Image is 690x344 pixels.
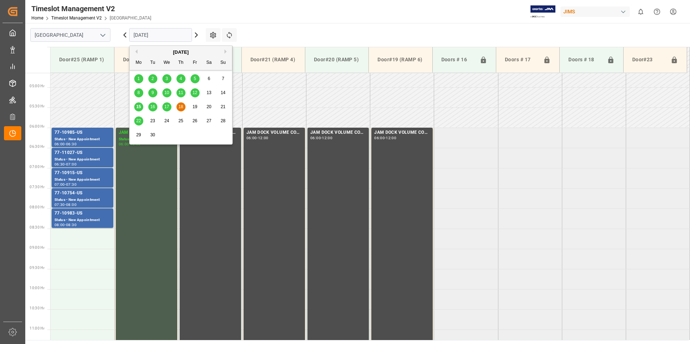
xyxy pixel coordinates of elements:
[30,225,44,229] span: 08:30 Hr
[438,53,477,67] div: Doors # 16
[134,131,143,140] div: Choose Monday, September 29th, 2025
[560,5,633,18] button: JIMS
[65,203,66,206] div: -
[119,142,129,146] div: 06:00
[136,132,141,137] span: 29
[205,116,214,125] div: Choose Saturday, September 27th, 2025
[310,129,366,136] div: JAM DOCK VOLUME CONTROL
[560,6,630,17] div: JIMS
[176,58,185,67] div: Th
[150,132,155,137] span: 30
[54,197,110,203] div: Status - New Appointment
[54,142,65,146] div: 06:00
[220,104,225,109] span: 21
[54,223,65,226] div: 08:00
[374,136,385,140] div: 06:00
[134,102,143,111] div: Choose Monday, September 15th, 2025
[54,169,110,177] div: 77-10915-US
[191,74,200,83] div: Choose Friday, September 5th, 2025
[132,72,230,142] div: month 2025-09
[30,165,44,169] span: 07:00 Hr
[30,246,44,250] span: 09:00 Hr
[30,124,44,128] span: 06:00 Hr
[246,136,257,140] div: 06:00
[66,142,77,146] div: 06:30
[54,203,65,206] div: 07:30
[176,102,185,111] div: Choose Thursday, September 18th, 2025
[65,142,66,146] div: -
[30,185,44,189] span: 07:30 Hr
[119,129,174,136] div: JAM DOCK CONTROL
[191,116,200,125] div: Choose Friday, September 26th, 2025
[191,88,200,97] div: Choose Friday, September 12th, 2025
[54,177,110,183] div: Status - New Appointment
[502,53,540,67] div: Doors # 17
[30,28,110,42] input: Type to search/select
[65,183,66,186] div: -
[162,116,171,125] div: Choose Wednesday, September 24th, 2025
[148,58,157,67] div: Tu
[66,203,77,206] div: 08:00
[530,5,555,18] img: Exertis%20JAM%20-%20Email%20Logo.jpg_1722504956.jpg
[30,104,44,108] span: 05:30 Hr
[134,88,143,97] div: Choose Monday, September 8th, 2025
[66,183,77,186] div: 07:30
[180,76,182,81] span: 4
[65,223,66,226] div: -
[205,88,214,97] div: Choose Saturday, September 13th, 2025
[176,74,185,83] div: Choose Thursday, September 4th, 2025
[137,90,140,95] span: 8
[66,163,77,166] div: 07:00
[220,118,225,123] span: 28
[219,116,228,125] div: Choose Sunday, September 28th, 2025
[54,190,110,197] div: 77-10754-US
[219,74,228,83] div: Choose Sunday, September 7th, 2025
[633,4,649,20] button: show 0 new notifications
[258,136,268,140] div: 12:00
[56,53,108,66] div: Door#25 (RAMP 1)
[129,28,192,42] input: DD.MM.YYYY
[176,88,185,97] div: Choose Thursday, September 11th, 2025
[194,76,196,81] span: 5
[205,74,214,83] div: Choose Saturday, September 6th, 2025
[30,326,44,330] span: 11:00 Hr
[164,104,169,109] span: 17
[162,58,171,67] div: We
[136,104,141,109] span: 15
[164,118,169,123] span: 24
[97,30,108,41] button: open menu
[220,90,225,95] span: 14
[191,102,200,111] div: Choose Friday, September 19th, 2025
[51,16,102,21] a: Timeslot Management V2
[224,49,229,54] button: Next Month
[206,90,211,95] span: 13
[30,84,44,88] span: 05:00 Hr
[206,104,211,109] span: 20
[120,53,172,66] div: Door#24 (RAMP 2)
[54,136,110,142] div: Status - New Appointment
[31,16,43,21] a: Home
[205,58,214,67] div: Sa
[130,49,232,56] div: [DATE]
[148,131,157,140] div: Choose Tuesday, September 30th, 2025
[150,104,155,109] span: 16
[375,53,426,66] div: Door#19 (RAMP 6)
[162,102,171,111] div: Choose Wednesday, September 17th, 2025
[310,136,321,140] div: 06:00
[219,58,228,67] div: Su
[649,4,665,20] button: Help Center
[178,104,183,109] span: 18
[30,286,44,290] span: 10:00 Hr
[148,88,157,97] div: Choose Tuesday, September 9th, 2025
[322,136,332,140] div: 12:00
[178,90,183,95] span: 11
[629,53,668,67] div: Door#23
[148,116,157,125] div: Choose Tuesday, September 23rd, 2025
[30,306,44,310] span: 10:30 Hr
[30,205,44,209] span: 08:00 Hr
[246,129,302,136] div: JAM DOCK VOLUME CONTROL
[30,266,44,270] span: 09:30 Hr
[565,53,604,67] div: Doors # 18
[54,156,110,163] div: Status - New Appointment
[148,74,157,83] div: Choose Tuesday, September 2nd, 2025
